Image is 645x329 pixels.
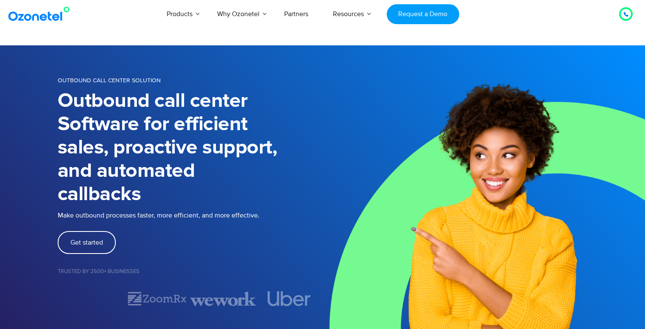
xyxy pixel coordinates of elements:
div: 1 of 7 [58,294,124,304]
img: zoomrx [126,291,187,306]
img: uber [268,291,311,306]
p: Make outbound processes faster, more efficient, and more effective. [58,210,323,220]
a: Request a Demo [387,4,459,24]
h1: Outbound call center Software for efficient sales, proactive support, and automated callbacks [58,89,323,206]
div: 2 of 7 [124,291,190,306]
img: wework [190,291,256,306]
div: 4 of 7 [256,291,322,306]
div: Image Carousel [58,291,323,306]
div: 3 of 7 [190,291,256,306]
span: Get started [70,239,103,246]
a: Get started [58,231,116,254]
span: OUTBOUND CALL CENTER SOLUTION [58,77,161,84]
h5: Trusted by 2500+ Businesses [58,269,323,274]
